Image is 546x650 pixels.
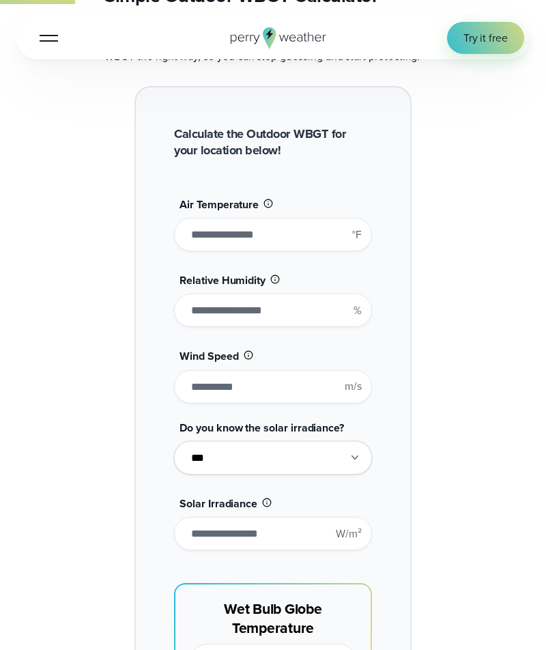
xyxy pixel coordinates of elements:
[174,126,372,159] h2: Calculate the Outdoor WBGT for your location below!
[179,420,344,436] span: Do you know the solar irradiance?
[179,348,238,364] span: Wind Speed
[447,22,524,54] a: Try it free
[463,30,508,46] span: Try it free
[179,272,265,288] span: Relative Humidity
[179,197,259,212] span: Air Temperature
[179,496,257,511] span: Solar Irradiance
